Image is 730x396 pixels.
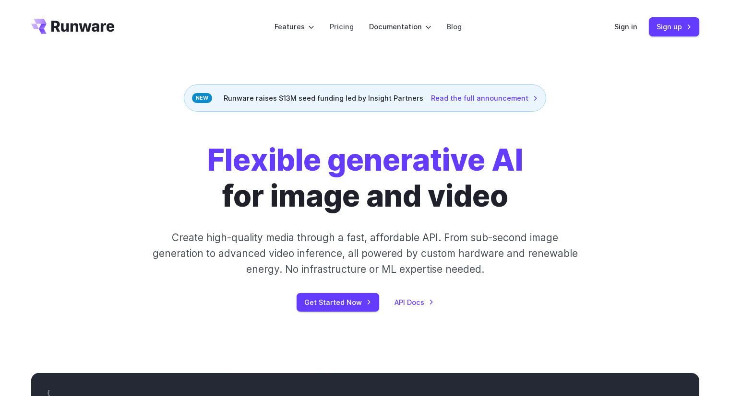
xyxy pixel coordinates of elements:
[297,293,379,312] a: Get Started Now
[395,297,434,308] a: API Docs
[207,142,523,178] strong: Flexible generative AI
[151,230,579,278] p: Create high-quality media through a fast, affordable API. From sub-second image generation to adv...
[369,21,431,32] label: Documentation
[31,19,115,34] a: Go to /
[275,21,314,32] label: Features
[649,17,699,36] a: Sign up
[207,142,523,214] h1: for image and video
[184,84,546,112] div: Runware raises $13M seed funding led by Insight Partners
[431,93,538,104] a: Read the full announcement
[447,21,462,32] a: Blog
[614,21,637,32] a: Sign in
[330,21,354,32] a: Pricing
